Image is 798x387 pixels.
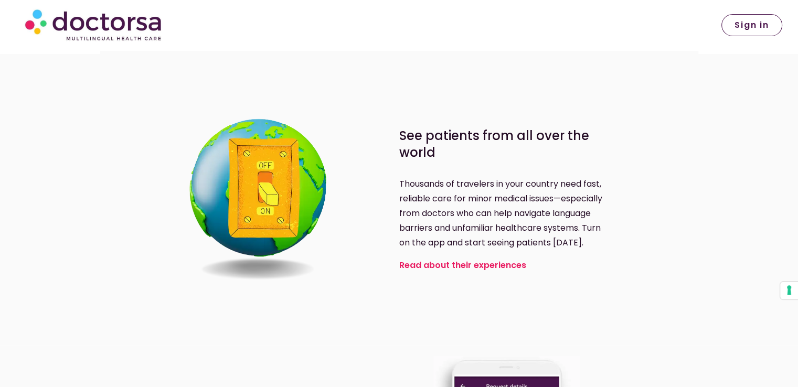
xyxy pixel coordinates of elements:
[399,127,592,161] p: See patients from all over the world
[399,259,526,271] a: Read about their experiences
[399,177,609,250] p: Thousands of travelers in your country need fast, reliable care for minor medical issues—especial...
[735,21,769,29] span: Sign in
[721,14,782,36] a: Sign in
[780,282,798,299] button: Your consent preferences for tracking technologies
